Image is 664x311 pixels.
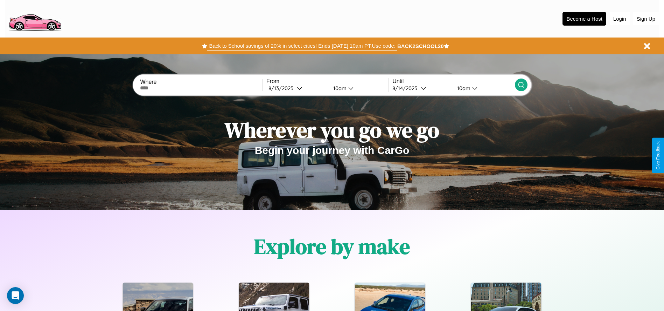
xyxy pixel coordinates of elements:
[656,141,660,170] div: Give Feedback
[266,78,389,84] label: From
[7,287,24,304] div: Open Intercom Messenger
[392,78,515,84] label: Until
[268,85,297,92] div: 8 / 13 / 2025
[328,84,389,92] button: 10am
[454,85,472,92] div: 10am
[207,41,397,51] button: Back to School savings of 20% in select cities! Ends [DATE] 10am PT.Use code:
[392,85,421,92] div: 8 / 14 / 2025
[254,232,410,261] h1: Explore by make
[330,85,348,92] div: 10am
[452,84,515,92] button: 10am
[633,12,659,25] button: Sign Up
[5,4,64,33] img: logo
[610,12,630,25] button: Login
[397,43,444,49] b: BACK2SCHOOL20
[266,84,328,92] button: 8/13/2025
[140,79,262,85] label: Where
[562,12,606,26] button: Become a Host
